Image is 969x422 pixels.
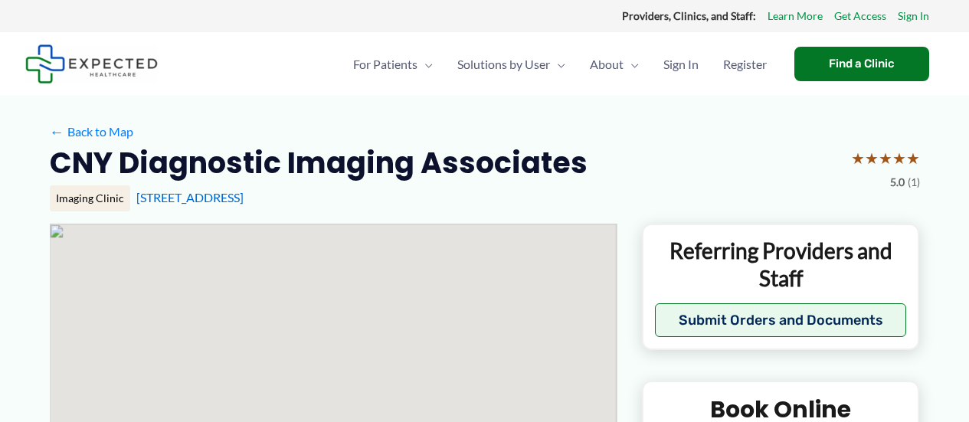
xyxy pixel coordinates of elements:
[890,172,905,192] span: 5.0
[457,38,550,91] span: Solutions by User
[624,38,639,91] span: Menu Toggle
[908,172,920,192] span: (1)
[768,6,823,26] a: Learn More
[50,144,588,182] h2: CNY Diagnostic Imaging Associates
[578,38,651,91] a: AboutMenu Toggle
[906,144,920,172] span: ★
[655,237,907,293] p: Referring Providers and Staff
[655,303,907,337] button: Submit Orders and Documents
[711,38,779,91] a: Register
[25,44,158,83] img: Expected Healthcare Logo - side, dark font, small
[590,38,624,91] span: About
[651,38,711,91] a: Sign In
[879,144,892,172] span: ★
[898,6,929,26] a: Sign In
[794,47,929,81] a: Find a Clinic
[50,124,64,139] span: ←
[341,38,445,91] a: For PatientsMenu Toggle
[550,38,565,91] span: Menu Toggle
[622,9,756,22] strong: Providers, Clinics, and Staff:
[663,38,699,91] span: Sign In
[865,144,879,172] span: ★
[417,38,433,91] span: Menu Toggle
[445,38,578,91] a: Solutions by UserMenu Toggle
[50,120,133,143] a: ←Back to Map
[50,185,130,211] div: Imaging Clinic
[723,38,767,91] span: Register
[892,144,906,172] span: ★
[136,190,244,204] a: [STREET_ADDRESS]
[341,38,779,91] nav: Primary Site Navigation
[851,144,865,172] span: ★
[353,38,417,91] span: For Patients
[834,6,886,26] a: Get Access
